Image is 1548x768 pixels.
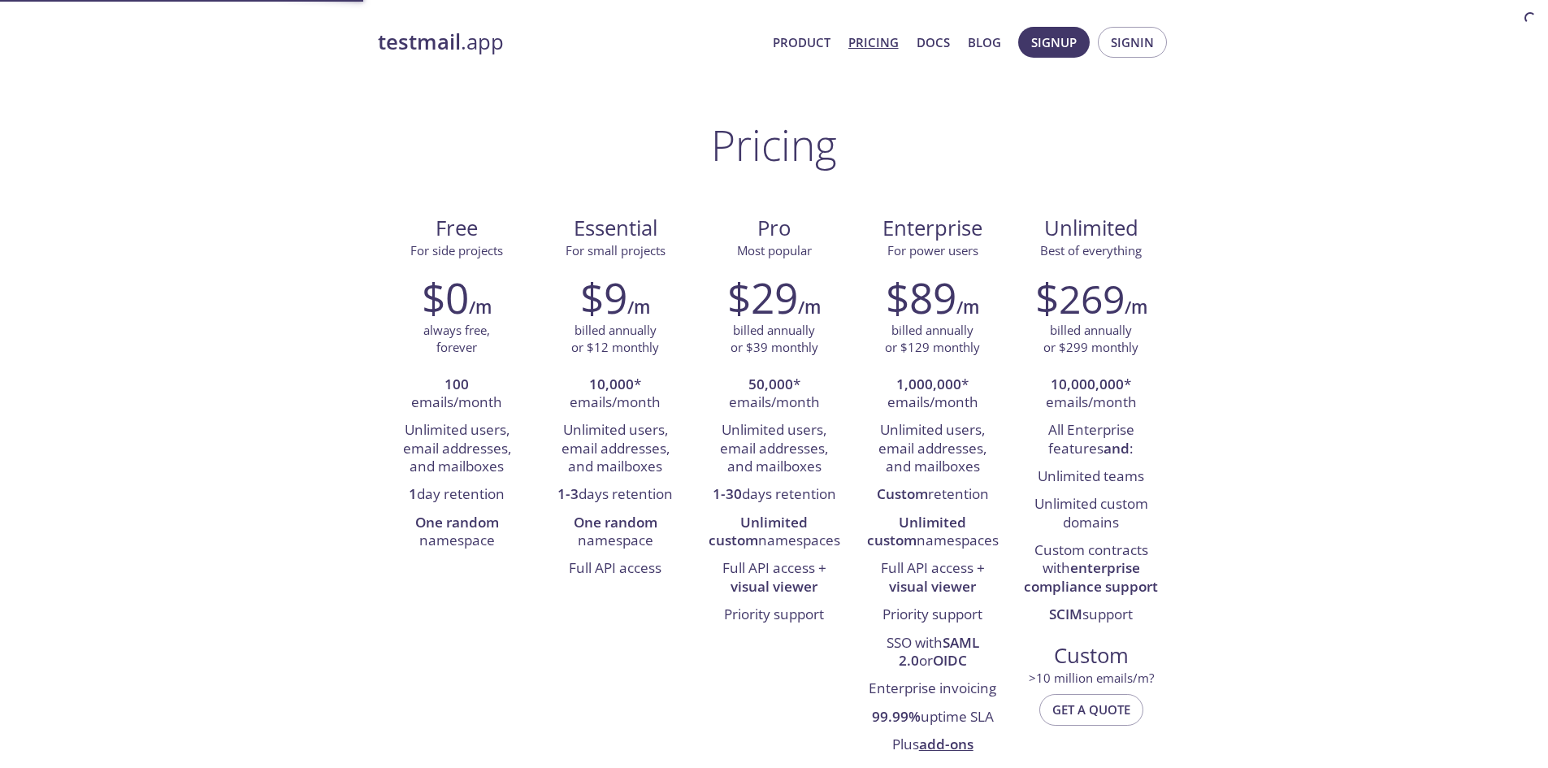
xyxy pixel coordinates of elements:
li: Unlimited users, email addresses, and mailboxes [865,417,999,481]
li: Full API access [549,555,683,583]
strong: 10,000,000 [1051,375,1124,393]
h2: $ [1035,273,1125,322]
li: namespaces [707,510,841,556]
strong: 99.99% [872,707,921,726]
h6: /m [627,293,650,321]
span: Signin [1111,32,1154,53]
li: Full API access + [865,555,999,601]
strong: Custom [877,484,928,503]
li: day retention [390,481,524,509]
a: add-ons [919,735,973,753]
button: Get a quote [1039,694,1143,725]
span: Custom [1025,642,1157,670]
button: Signup [1018,27,1090,58]
strong: visual viewer [731,577,817,596]
li: Unlimited users, email addresses, and mailboxes [390,417,524,481]
li: uptime SLA [865,704,999,731]
li: Unlimited custom domains [1024,491,1158,537]
li: All Enterprise features : [1024,417,1158,463]
button: Signin [1098,27,1167,58]
h2: $9 [580,273,627,322]
li: Plus [865,731,999,759]
h2: $89 [886,273,956,322]
strong: OIDC [933,651,967,670]
strong: visual viewer [889,577,976,596]
li: days retention [707,481,841,509]
span: > 10 million emails/m? [1029,670,1154,686]
li: namespaces [865,510,999,556]
h6: /m [1125,293,1147,321]
span: 269 [1059,272,1125,325]
strong: SCIM [1049,605,1082,623]
strong: 1-30 [713,484,742,503]
strong: One random [574,513,657,532]
li: support [1024,601,1158,629]
strong: Unlimited custom [709,513,809,549]
strong: 1 [409,484,417,503]
span: For power users [887,242,978,258]
span: For small projects [566,242,666,258]
strong: SAML 2.0 [899,633,979,670]
li: * emails/month [1024,371,1158,418]
li: * emails/month [707,371,841,418]
a: Docs [917,32,950,53]
p: billed annually or $39 monthly [731,322,818,357]
p: billed annually or $299 monthly [1043,322,1138,357]
li: namespace [549,510,683,556]
li: namespace [390,510,524,556]
li: Priority support [707,601,841,629]
strong: enterprise compliance support [1024,558,1158,595]
h2: $29 [727,273,798,322]
strong: 100 [444,375,469,393]
strong: and [1104,439,1130,458]
strong: One random [415,513,499,532]
a: Product [773,32,830,53]
p: billed annually or $12 monthly [571,322,659,357]
span: Best of everything [1040,242,1142,258]
li: emails/month [390,371,524,418]
li: * emails/month [549,371,683,418]
p: always free, forever [423,322,490,357]
li: SSO with or [865,630,999,676]
span: Most popular [737,242,812,258]
span: Pro [708,215,840,242]
span: Free [391,215,523,242]
li: Unlimited users, email addresses, and mailboxes [707,417,841,481]
h6: /m [956,293,979,321]
li: retention [865,481,999,509]
a: Pricing [848,32,899,53]
li: Enterprise invoicing [865,675,999,703]
strong: 1-3 [557,484,579,503]
span: For side projects [410,242,503,258]
a: testmail.app [378,28,760,56]
strong: 10,000 [589,375,634,393]
strong: 1,000,000 [896,375,961,393]
li: days retention [549,481,683,509]
span: Signup [1031,32,1077,53]
strong: 50,000 [748,375,793,393]
li: Unlimited teams [1024,463,1158,491]
strong: Unlimited custom [867,513,967,549]
li: Priority support [865,601,999,629]
h6: /m [798,293,821,321]
span: Enterprise [866,215,999,242]
strong: testmail [378,28,461,56]
h1: Pricing [711,120,837,169]
h6: /m [469,293,492,321]
a: Blog [968,32,1001,53]
h2: $0 [422,273,469,322]
p: billed annually or $129 monthly [885,322,980,357]
li: Custom contracts with [1024,537,1158,601]
span: Get a quote [1052,699,1130,720]
li: Full API access + [707,555,841,601]
span: Unlimited [1044,214,1138,242]
li: * emails/month [865,371,999,418]
span: Essential [549,215,682,242]
li: Unlimited users, email addresses, and mailboxes [549,417,683,481]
